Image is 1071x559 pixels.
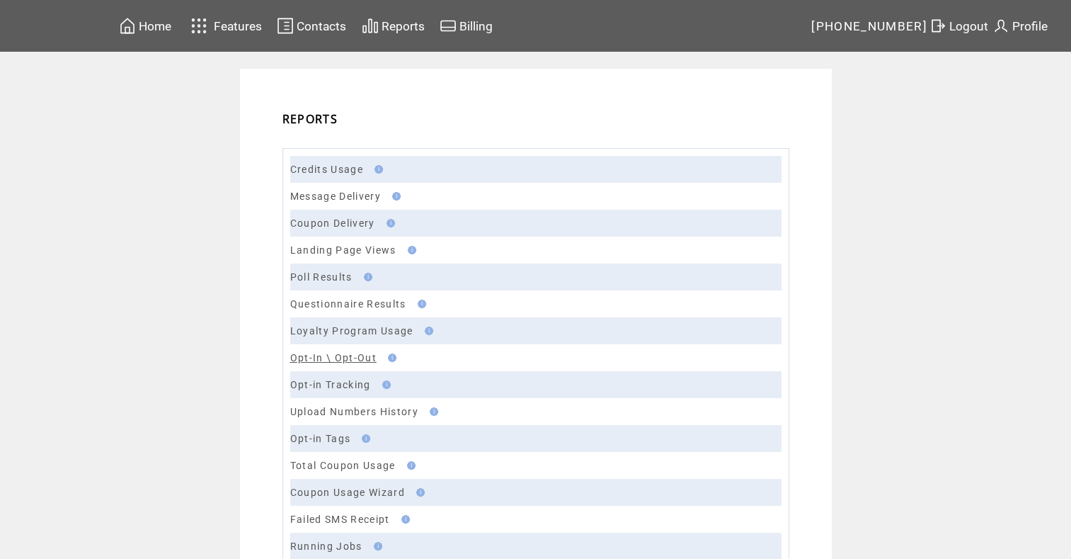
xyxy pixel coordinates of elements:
[290,271,353,283] a: Poll Results
[290,244,396,256] a: Landing Page Views
[290,460,396,471] a: Total Coupon Usage
[290,541,362,552] a: Running Jobs
[403,461,416,470] img: help.gif
[277,17,294,35] img: contacts.svg
[1012,19,1048,33] span: Profile
[290,379,371,390] a: Opt-in Tracking
[403,246,416,254] img: help.gif
[425,407,438,416] img: help.gif
[362,17,379,35] img: chart.svg
[459,19,493,33] span: Billing
[811,19,927,33] span: [PHONE_NUMBER]
[949,19,988,33] span: Logout
[117,15,173,37] a: Home
[214,19,262,33] span: Features
[384,354,396,362] img: help.gif
[187,14,212,38] img: features.svg
[927,15,990,37] a: Logout
[290,325,413,337] a: Loyalty Program Usage
[370,165,383,174] img: help.gif
[185,12,265,40] a: Features
[440,17,457,35] img: creidtcard.svg
[290,298,406,310] a: Questionnaire Results
[420,327,433,335] img: help.gif
[360,273,372,281] img: help.gif
[388,192,401,201] img: help.gif
[990,15,1050,37] a: Profile
[357,434,370,443] img: help.gif
[290,164,363,175] a: Credits Usage
[397,515,410,524] img: help.gif
[382,219,395,227] img: help.gif
[275,15,348,37] a: Contacts
[382,19,425,33] span: Reports
[412,488,425,497] img: help.gif
[297,19,346,33] span: Contacts
[290,352,377,363] a: Opt-In \ Opt-Out
[437,15,495,37] a: Billing
[290,406,418,417] a: Upload Numbers History
[290,433,351,444] a: Opt-in Tags
[290,191,381,202] a: Message Delivery
[290,487,405,498] a: Coupon Usage Wizard
[282,111,338,127] span: REPORTS
[378,380,391,389] img: help.gif
[413,300,426,308] img: help.gif
[119,17,136,35] img: home.svg
[290,218,375,229] a: Coupon Delivery
[360,15,427,37] a: Reports
[992,17,1009,35] img: profile.svg
[139,19,171,33] span: Home
[929,17,946,35] img: exit.svg
[290,514,390,525] a: Failed SMS Receipt
[370,542,382,550] img: help.gif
